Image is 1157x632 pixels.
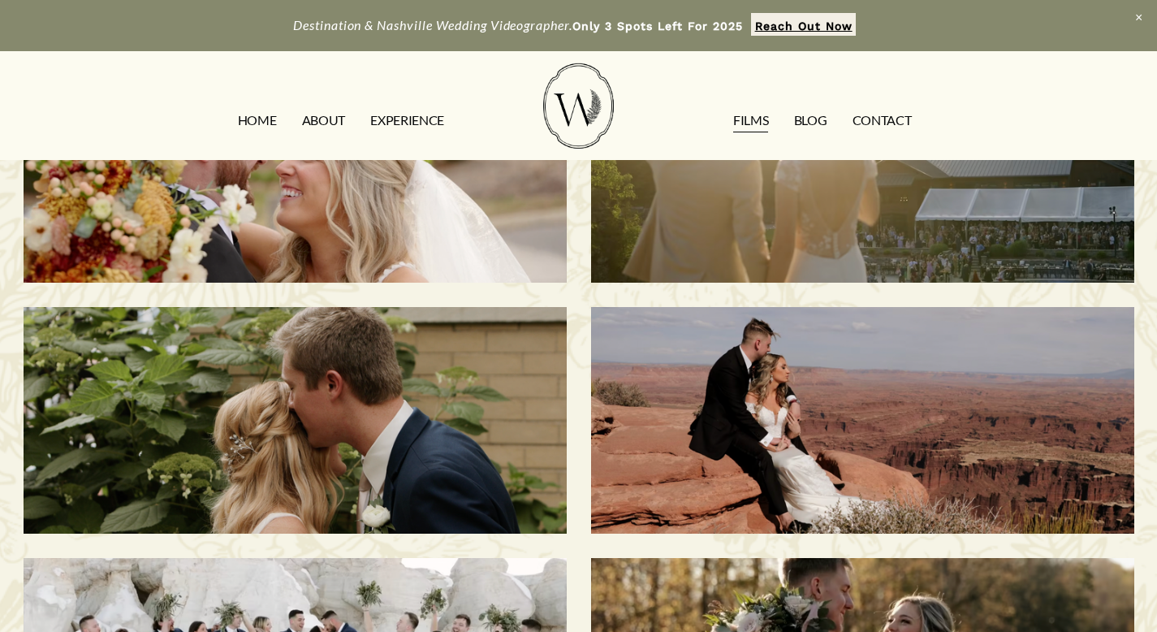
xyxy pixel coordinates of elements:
[853,108,912,134] a: CONTACT
[794,108,827,134] a: Blog
[591,56,1134,283] a: Dean & Sani | Franklin, TN
[24,56,567,283] a: Melissa & Taylor | Nashville, TN
[591,307,1134,534] a: Natalie & Charley | Moab, UT
[543,63,613,149] img: Wild Fern Weddings
[238,108,277,134] a: HOME
[751,13,856,36] a: Reach Out Now
[755,19,853,32] strong: Reach Out Now
[733,108,768,134] a: FILMS
[302,108,345,134] a: ABOUT
[370,108,444,134] a: EXPERIENCE
[24,307,567,534] a: Ashley & Jacob | Nashville, TN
